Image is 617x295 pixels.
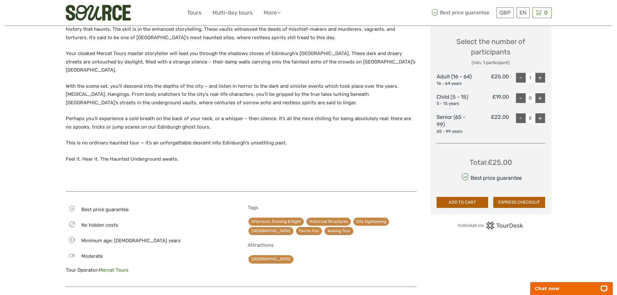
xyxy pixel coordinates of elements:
div: + [535,113,545,123]
p: Your cloaked Mercat Tours master storyteller will lead you through the shadowy closes of Edinburg... [66,50,417,74]
a: [GEOGRAPHIC_DATA] [248,227,293,235]
div: £25.00 [473,73,509,86]
div: Total : £25.00 [470,157,512,167]
span: GBP [499,9,511,16]
button: ADD TO CART [437,197,488,208]
div: (min. 1 participant) [437,60,545,66]
a: [GEOGRAPHIC_DATA] [248,255,293,263]
h5: Tags [248,205,417,210]
div: Senior (65 - 99) [437,113,473,135]
div: 5 - 15 years [437,101,473,107]
div: £19.00 [473,93,509,107]
button: EXPRESS CHECKOUT [493,197,545,208]
p: Abandon thoughts of manufactured frights and make-believe scares. In the [PERSON_NAME][GEOGRAPHIC... [66,17,417,42]
a: City Sightseeing [353,218,389,226]
a: Historical Structures [306,218,351,226]
div: - [516,93,526,103]
div: + [535,73,545,83]
a: Walking Tour [325,227,353,235]
p: With the scene set, you’ll descend into the depths of the city – and listen in horror to the dark... [66,82,417,107]
div: Tour Operator: [66,267,234,274]
span: Minimum age: [DEMOGRAPHIC_DATA] years [81,238,181,244]
div: - [516,113,526,123]
a: Tours [187,8,201,17]
p: This is no ordinary haunted tour — it’s an unforgettable descent into Edinburgh’s unsettling past. [66,139,417,147]
span: No hidden costs [81,222,118,228]
div: 16 - 64 years [437,81,473,87]
div: Best price guarantee [460,171,521,183]
h5: Attractions [248,242,417,248]
div: Adult (16 - 64) [437,73,473,86]
div: Child (5 - 15) [437,93,473,107]
a: Mercat Tours [99,267,129,273]
img: PurchaseViaTourDesk.png [458,221,523,230]
span: Best price guarantee [81,207,129,212]
a: Afternoon, Evening & Night [248,218,304,226]
img: 3329-47040232-ff2c-48b1-8121-089692e6fd86_logo_small.png [66,5,131,21]
span: 0 [543,9,549,16]
span: Best price guarantee [430,7,495,18]
div: EN [517,7,530,18]
iframe: LiveChat chat widget [526,275,617,295]
p: Feel it. Hear it. The Haunted Underground awaits. [66,155,417,164]
span: Moderate [81,253,103,259]
span: 5 [67,238,76,242]
a: More [264,8,280,17]
div: - [516,73,526,83]
a: Multi-day tours [212,8,253,17]
div: + [535,93,545,103]
div: £22.00 [473,113,509,135]
p: Perhaps you’ll experience a cold breath on the back of your neck, or a whisper – then silence. It... [66,115,417,131]
div: 65 - 99 years [437,129,473,135]
a: Family Fun [296,227,322,235]
div: Select the number of participants [437,37,545,66]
